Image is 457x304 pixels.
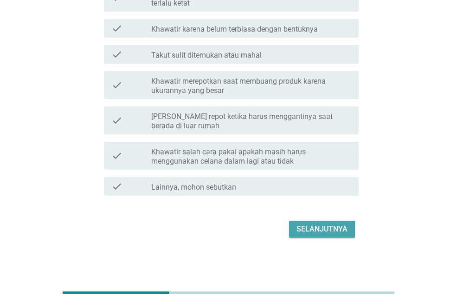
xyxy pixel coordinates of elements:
i: check [111,49,122,60]
label: Khawatir karena belum terbiasa dengan bentuknya [151,25,318,34]
label: Lainnya, mohon sebutkan [151,183,236,192]
i: check [111,145,122,166]
label: Khawatir salah cara pakai apakah masih harus menggunakan celana dalam lagi atau tidak [151,147,351,166]
i: check [111,23,122,34]
label: [PERSON_NAME] repot ketika harus menggantinya saat berada di luar rumah [151,112,351,131]
i: check [111,75,122,95]
button: Selanjutnya [289,221,355,238]
i: check [111,110,122,131]
label: Khawatir merepotkan saat membuang produk karena ukurannya yang besar [151,77,351,95]
div: Selanjutnya [296,224,348,235]
label: Takut sulit ditemukan atau mahal [151,51,262,60]
i: check [111,181,122,192]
